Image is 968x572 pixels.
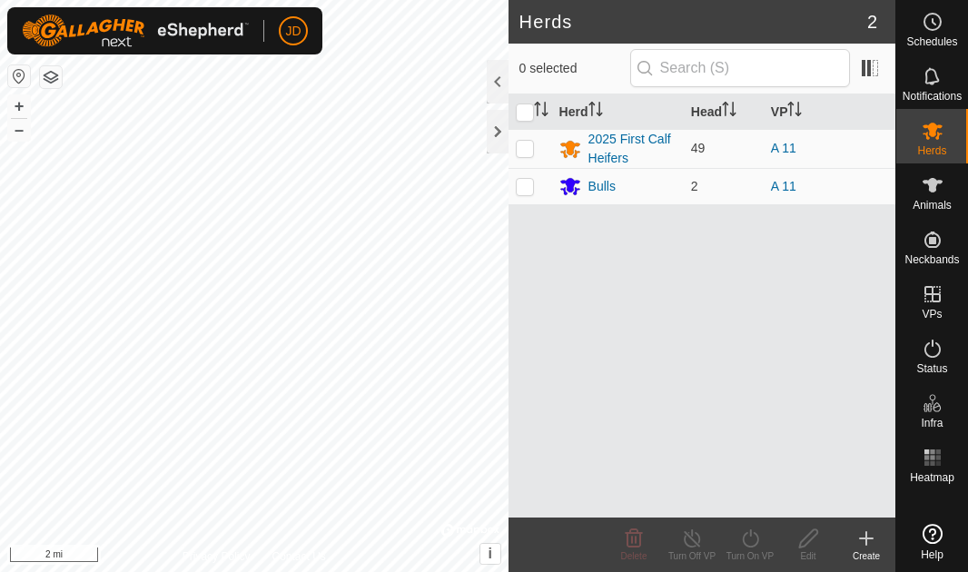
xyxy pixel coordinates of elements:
[779,549,837,563] div: Edit
[285,22,301,41] span: JD
[722,104,736,119] p-sorticon: Activate to sort
[903,91,962,102] span: Notifications
[867,8,877,35] span: 2
[837,549,895,563] div: Create
[552,94,684,130] th: Herd
[22,15,249,47] img: Gallagher Logo
[480,544,500,564] button: i
[519,11,867,33] h2: Herds
[684,94,764,130] th: Head
[916,363,947,374] span: Status
[488,546,491,561] span: i
[588,104,603,119] p-sorticon: Activate to sort
[921,418,943,429] span: Infra
[787,104,802,119] p-sorticon: Activate to sort
[8,95,30,117] button: +
[691,141,706,155] span: 49
[904,254,959,265] span: Neckbands
[921,549,943,560] span: Help
[764,94,895,130] th: VP
[771,141,796,155] a: A 11
[519,59,630,78] span: 0 selected
[8,119,30,141] button: –
[588,177,616,196] div: Bulls
[272,548,325,565] a: Contact Us
[721,549,779,563] div: Turn On VP
[621,551,647,561] span: Delete
[534,104,548,119] p-sorticon: Activate to sort
[913,200,952,211] span: Animals
[8,65,30,87] button: Reset Map
[896,517,968,567] a: Help
[922,309,942,320] span: VPs
[917,145,946,156] span: Herds
[910,472,954,483] span: Heatmap
[588,130,677,168] div: 2025 First Calf Heifers
[630,49,850,87] input: Search (S)
[771,179,796,193] a: A 11
[691,179,698,193] span: 2
[906,36,957,47] span: Schedules
[663,549,721,563] div: Turn Off VP
[183,548,251,565] a: Privacy Policy
[40,66,62,88] button: Map Layers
